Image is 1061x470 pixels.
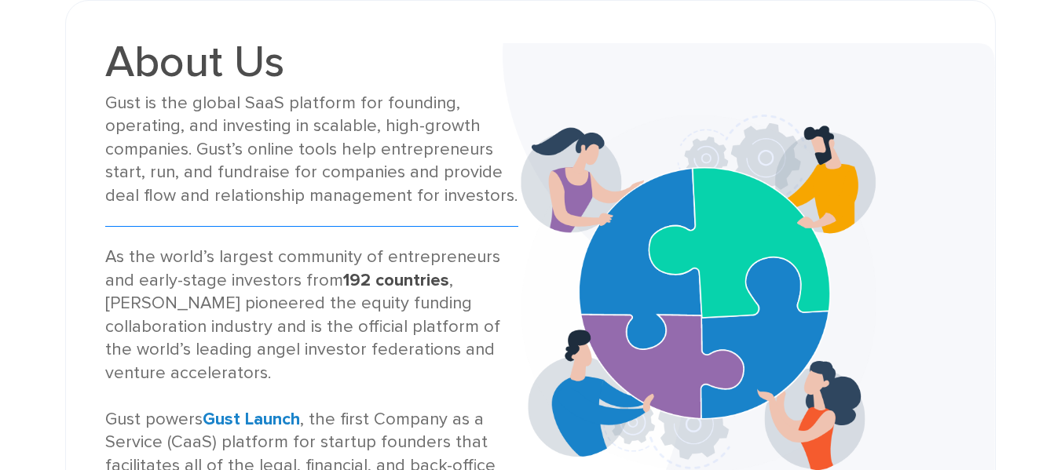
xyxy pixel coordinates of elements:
div: Gust is the global SaaS platform for founding, operating, and investing in scalable, high-growth ... [105,92,519,207]
a: Gust Launch [203,409,300,429]
strong: 192 countries [343,270,449,290]
h1: About Us [105,40,519,84]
